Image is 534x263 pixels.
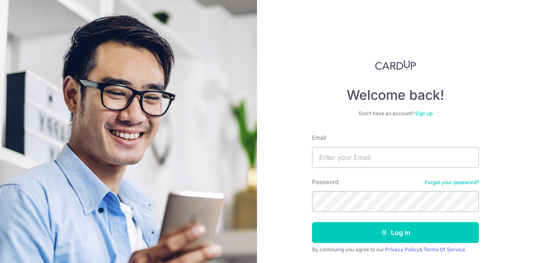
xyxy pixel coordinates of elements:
[425,179,479,186] a: Forgot your password?
[375,60,416,70] img: CardUp Logo
[312,246,479,253] div: By continuing you agree to our &
[423,246,465,253] a: Terms Of Service
[312,110,479,117] div: Don’t have an account?
[312,222,479,243] button: Log in
[312,134,326,142] label: Email
[312,178,339,186] label: Password
[312,87,479,104] h4: Welcome back!
[312,147,479,168] input: Enter your Email
[385,246,419,253] a: Privacy Policy
[415,110,433,116] a: Sign up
